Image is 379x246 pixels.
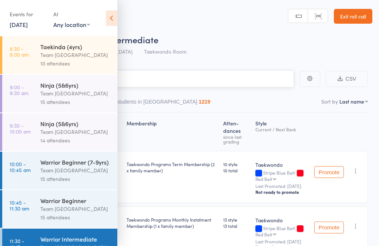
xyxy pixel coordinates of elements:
small: Last Promoted: [DATE] [255,239,308,244]
div: Taekinda (4yrs) [40,43,111,51]
input: Search by name [11,70,294,87]
div: Team [GEOGRAPHIC_DATA] [40,205,111,213]
div: Not ready to promote [255,189,308,195]
div: 1219 [199,99,210,105]
div: Events for [10,8,46,20]
div: Taekwondo Programs Term Membership (2 x family member) [127,161,217,173]
div: Ninja (5&6yrs) [40,81,111,89]
button: Promote [314,166,344,178]
div: Last name [339,98,364,105]
div: Warrior Beginner (7-9yrs) [40,158,111,166]
button: Other students in [GEOGRAPHIC_DATA]1219 [103,95,210,112]
div: Team [GEOGRAPHIC_DATA] [40,89,111,98]
div: Ninja (5&6yrs) [40,119,111,128]
time: 8:30 - 9:00 am [10,46,29,57]
a: [DATE] [10,20,28,28]
span: 13 style [223,216,249,223]
button: Promote [314,222,344,233]
small: Last Promoted: [DATE] [255,183,308,189]
time: 9:00 - 9:30 am [10,84,28,96]
div: Taekwondo Programs Monthly Instalment Membership (1 x family member) [127,216,217,229]
div: Team [GEOGRAPHIC_DATA] [40,51,111,59]
a: Exit roll call [334,9,372,24]
label: Sort by [321,98,338,105]
a: 9:00 -9:30 amNinja (5&6yrs)Team [GEOGRAPHIC_DATA]15 attendees [2,75,117,112]
div: Red Belt [255,176,272,181]
div: Style [252,116,311,148]
div: 15 attendees [40,175,111,183]
div: Taekwondo [255,161,308,168]
div: 15 attendees [40,98,111,106]
a: 10:45 -11:30 amWarrior BeginnerTeam [GEOGRAPHIC_DATA]15 attendees [2,190,117,228]
div: Atten­dances [220,116,252,148]
time: 9:30 - 10:00 am [10,122,31,134]
span: Taekwondo Room [144,48,187,55]
div: Team [GEOGRAPHIC_DATA] [40,128,111,136]
div: Any location [53,20,90,28]
div: Stripe Blue Belt [255,170,308,181]
div: 10 attendees [40,59,111,68]
span: 10 total [223,167,249,173]
time: 10:00 - 10:45 am [10,161,31,173]
div: Taekwondo [255,216,308,224]
div: 15 attendees [40,213,111,222]
div: Warrior Beginner [40,196,111,205]
div: Stripe Blue Belt [255,226,308,237]
div: since last grading [223,134,249,144]
a: 9:30 -10:00 amNinja (5&6yrs)Team [GEOGRAPHIC_DATA]14 attendees [2,113,117,151]
div: 14 attendees [40,136,111,145]
a: 10:00 -10:45 amWarrior Beginner (7-9yrs)Team [GEOGRAPHIC_DATA]15 attendees [2,152,117,189]
button: CSV [326,71,368,87]
time: 10:45 - 11:30 am [10,199,29,211]
span: 13 total [223,223,249,229]
div: Membership [124,116,220,148]
div: Team [GEOGRAPHIC_DATA] [40,166,111,175]
a: 8:30 -9:00 amTaekinda (4yrs)Team [GEOGRAPHIC_DATA]10 attendees [2,36,117,74]
div: Current / Next Rank [255,127,308,132]
div: Red Belt [255,232,272,237]
div: Warrior Intermediate [40,235,111,243]
div: At [53,8,90,20]
span: 10 style [223,161,249,167]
